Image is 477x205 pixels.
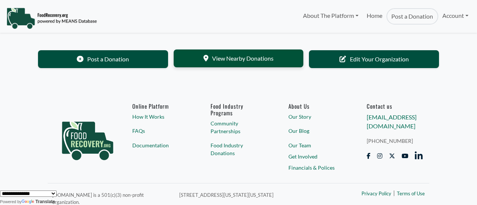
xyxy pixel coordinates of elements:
a: Our Story [288,113,345,121]
a: Get Involved [288,153,345,160]
h6: Online Platform [132,103,189,109]
a: Our Team [288,141,345,149]
a: About Us [288,103,345,109]
img: NavigationLogo_FoodRecovery-91c16205cd0af1ed486a0f1a7774a6544ea792ac00100771e7dd3ec7c0e58e41.png [6,7,97,29]
h6: Food Industry Programs [211,103,267,116]
img: Google Translate [22,199,35,205]
span: | [393,188,395,197]
a: Community Partnerships [211,119,267,135]
img: food_recovery_green_logo-76242d7a27de7ed26b67be613a865d9c9037ba317089b267e0515145e5e51427.png [54,103,121,173]
a: About The Platform [298,8,362,23]
a: Our Blog [288,127,345,135]
a: View Nearby Donations [174,49,304,67]
a: [EMAIL_ADDRESS][DOMAIN_NAME] [367,113,417,129]
h6: Contact us [367,103,423,109]
a: Documentation [132,141,189,149]
a: Post a Donation [386,8,438,25]
a: [PHONE_NUMBER] [367,137,423,145]
a: Home [363,8,386,25]
a: Food Industry Donations [211,141,267,157]
a: Edit Your Organization [309,50,439,68]
a: Account [438,8,473,23]
a: Post a Donation [38,50,168,68]
a: Translate [22,199,55,204]
a: How It Works [132,113,189,121]
a: FAQs [132,127,189,135]
a: Financials & Polices [288,164,345,172]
